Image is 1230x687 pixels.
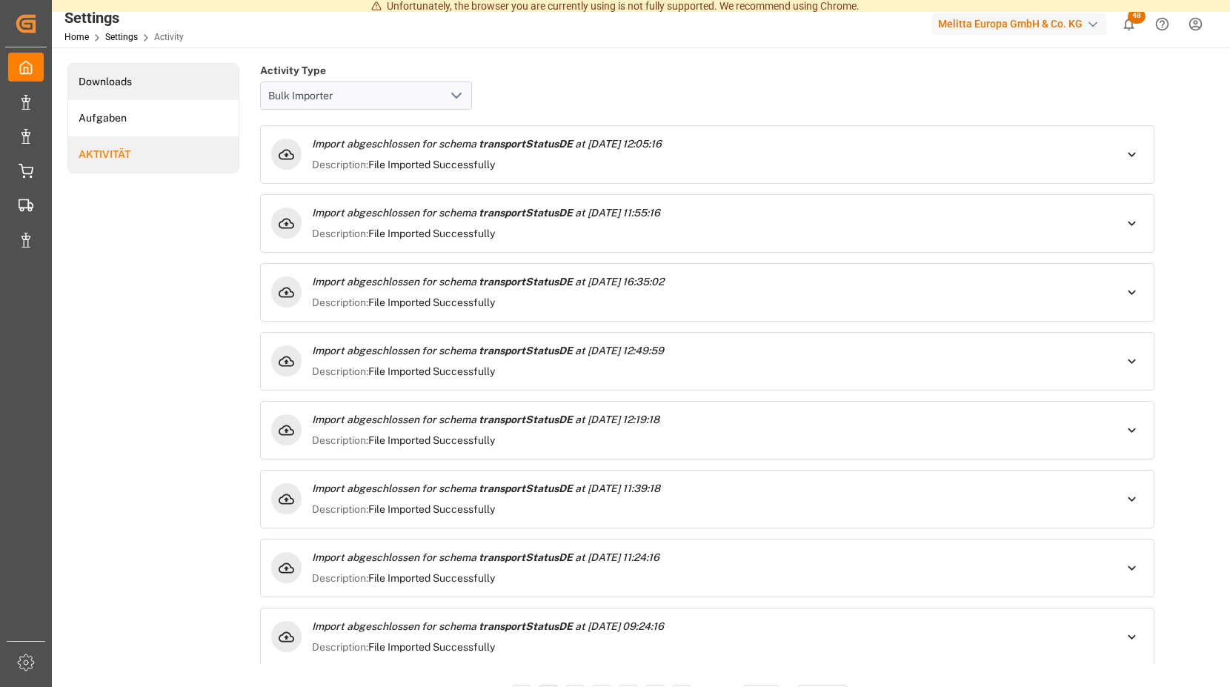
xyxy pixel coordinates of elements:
div: Settings [64,7,184,29]
span: File Imported Successfully [368,434,495,446]
input: Type to search/select [260,82,473,110]
span: transportStatusDE [479,414,575,425]
div: Melitta Europa GmbH & Co. KG [932,13,1106,35]
span: File Imported Successfully [368,572,495,584]
span: Description: [312,228,368,239]
button: open menu [445,84,467,107]
button: show 48 new notifications [1112,7,1146,41]
span: File Imported Successfully [368,159,495,170]
span: File Imported Successfully [368,228,495,239]
p: Import abgeschlossen for schema at [DATE] 12:19:18 [312,412,1110,428]
span: Description: [312,503,368,515]
a: Aufgaben [68,100,239,136]
span: Description: [312,572,368,584]
p: Import abgeschlossen for schema at [DATE] 11:24:16 [312,550,1110,565]
span: Description: [312,296,368,308]
p: Import abgeschlossen for schema at [DATE] 12:49:59 [312,343,1110,359]
span: transportStatusDE [479,551,575,563]
span: Description: [312,434,368,446]
p: Import abgeschlossen for schema at [DATE] 11:39:18 [312,481,1110,497]
span: transportStatusDE [479,620,575,632]
span: Description: [312,641,368,653]
span: transportStatusDE [479,482,575,494]
p: Import abgeschlossen for schema at [DATE] 16:35:02 [312,274,1110,290]
span: File Imported Successfully [368,641,495,653]
span: transportStatusDE [479,138,575,150]
span: File Imported Successfully [368,503,495,515]
p: Import abgeschlossen for schema at [DATE] 11:55:16 [312,205,1110,221]
span: transportStatusDE [479,207,575,219]
button: Help Center [1146,7,1179,41]
button: Melitta Europa GmbH & Co. KG [932,10,1112,38]
span: 48 [1128,9,1146,24]
p: Import abgeschlossen for schema at [DATE] 09:24:16 [312,619,1110,634]
span: Description: [312,159,368,170]
span: Description: [312,365,368,377]
span: transportStatusDE [479,276,575,288]
span: File Imported Successfully [368,365,495,377]
a: Downloads [68,64,239,100]
a: Settings [105,32,138,42]
span: transportStatusDE [479,345,575,356]
p: Import abgeschlossen for schema at [DATE] 12:05:16 [312,136,1110,152]
a: AKTIVITÄT [68,136,239,173]
label: Activity Type [260,63,326,79]
span: File Imported Successfully [368,296,495,308]
a: Home [64,32,89,42]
